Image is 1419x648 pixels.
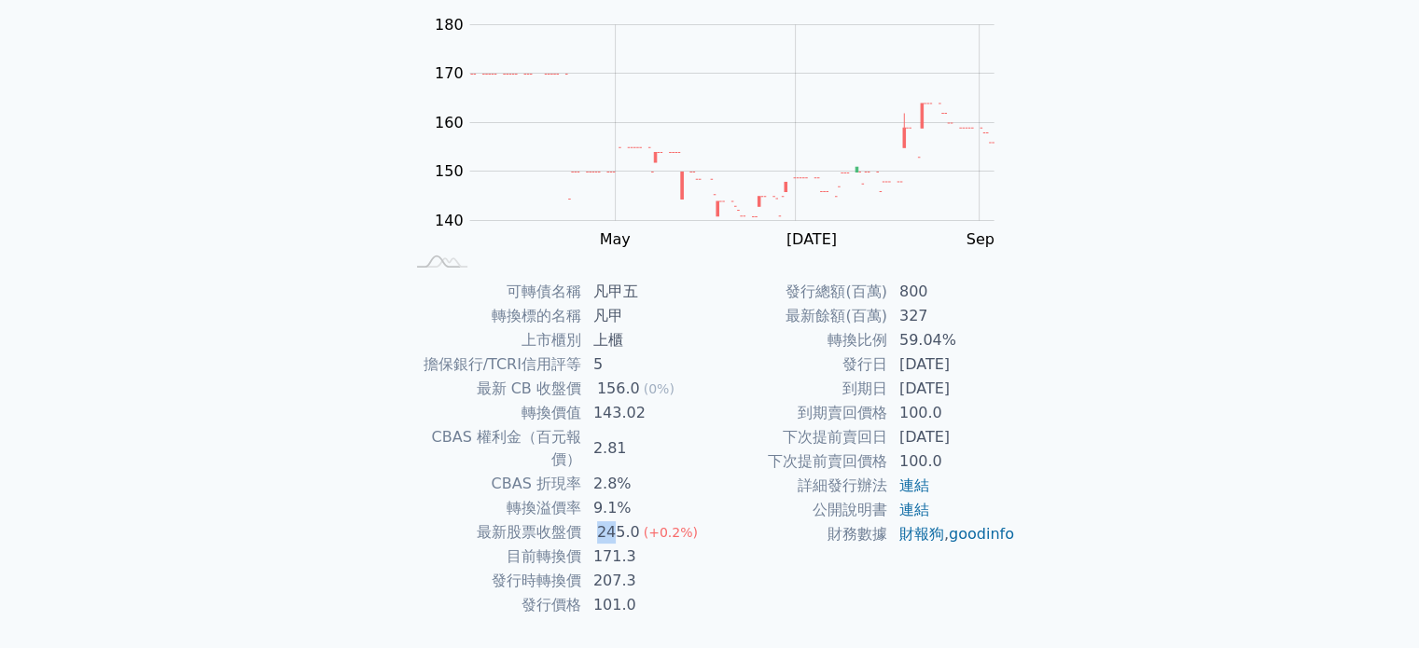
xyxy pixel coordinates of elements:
[710,352,888,377] td: 發行日
[404,593,582,617] td: 發行價格
[582,472,710,496] td: 2.8%
[582,352,710,377] td: 5
[599,230,630,248] tspan: May
[404,496,582,520] td: 轉換溢價率
[435,16,464,34] tspan: 180
[710,304,888,328] td: 最新餘額(百萬)
[582,496,710,520] td: 9.1%
[404,401,582,425] td: 轉換價值
[424,16,1022,248] g: Chart
[582,545,710,569] td: 171.3
[404,328,582,352] td: 上市櫃別
[435,212,464,229] tspan: 140
[404,472,582,496] td: CBAS 折現率
[644,381,675,396] span: (0%)
[710,474,888,498] td: 詳細發行辦法
[710,280,888,304] td: 發行總額(百萬)
[644,525,698,540] span: (+0.2%)
[582,401,710,425] td: 143.02
[710,401,888,425] td: 到期賣回價格
[710,522,888,546] td: 財務數據
[888,377,1016,401] td: [DATE]
[888,328,1016,352] td: 59.04%
[888,352,1016,377] td: [DATE]
[967,230,995,248] tspan: Sep
[888,304,1016,328] td: 327
[949,525,1014,543] a: goodinfo
[435,64,464,82] tspan: 170
[582,425,710,472] td: 2.81
[593,521,644,544] div: 245.0
[582,593,710,617] td: 101.0
[888,401,1016,425] td: 100.0
[888,425,1016,449] td: [DATE]
[582,280,710,304] td: 凡甲五
[582,569,710,593] td: 207.3
[899,476,929,494] a: 連結
[899,501,929,518] a: 連結
[710,377,888,401] td: 到期日
[582,328,710,352] td: 上櫃
[593,378,644,400] div: 156.0
[404,425,582,472] td: CBAS 權利金（百元報價）
[582,304,710,328] td: 凡甲
[404,569,582,593] td: 發行時轉換價
[404,545,582,569] td: 目前轉換價
[710,425,888,449] td: 下次提前賣回日
[435,162,464,180] tspan: 150
[710,498,888,522] td: 公開說明書
[888,280,1016,304] td: 800
[404,352,582,377] td: 擔保銀行/TCRI信用評等
[404,304,582,328] td: 轉換標的名稱
[899,525,944,543] a: 財報狗
[404,377,582,401] td: 最新 CB 收盤價
[404,280,582,304] td: 可轉債名稱
[435,114,464,131] tspan: 160
[710,449,888,474] td: 下次提前賣回價格
[888,522,1016,546] td: ,
[786,230,837,248] tspan: [DATE]
[710,328,888,352] td: 轉換比例
[404,520,582,545] td: 最新股票收盤價
[888,449,1016,474] td: 100.0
